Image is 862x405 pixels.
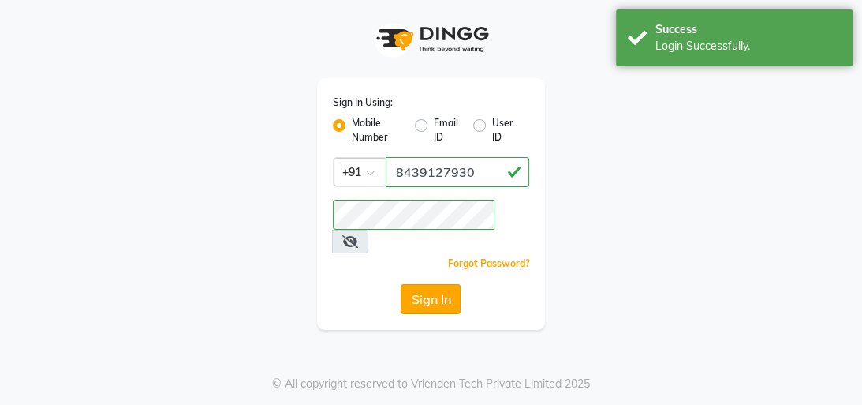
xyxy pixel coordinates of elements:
[401,284,461,314] button: Sign In
[386,157,530,187] input: Username
[352,116,402,144] label: Mobile Number
[447,257,529,269] a: Forgot Password?
[333,200,494,230] input: Username
[434,116,461,144] label: Email ID
[655,21,841,38] div: Success
[492,116,517,144] label: User ID
[368,16,494,62] img: logo1.svg
[333,96,393,110] label: Sign In Using:
[655,38,841,54] div: Login Successfully.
